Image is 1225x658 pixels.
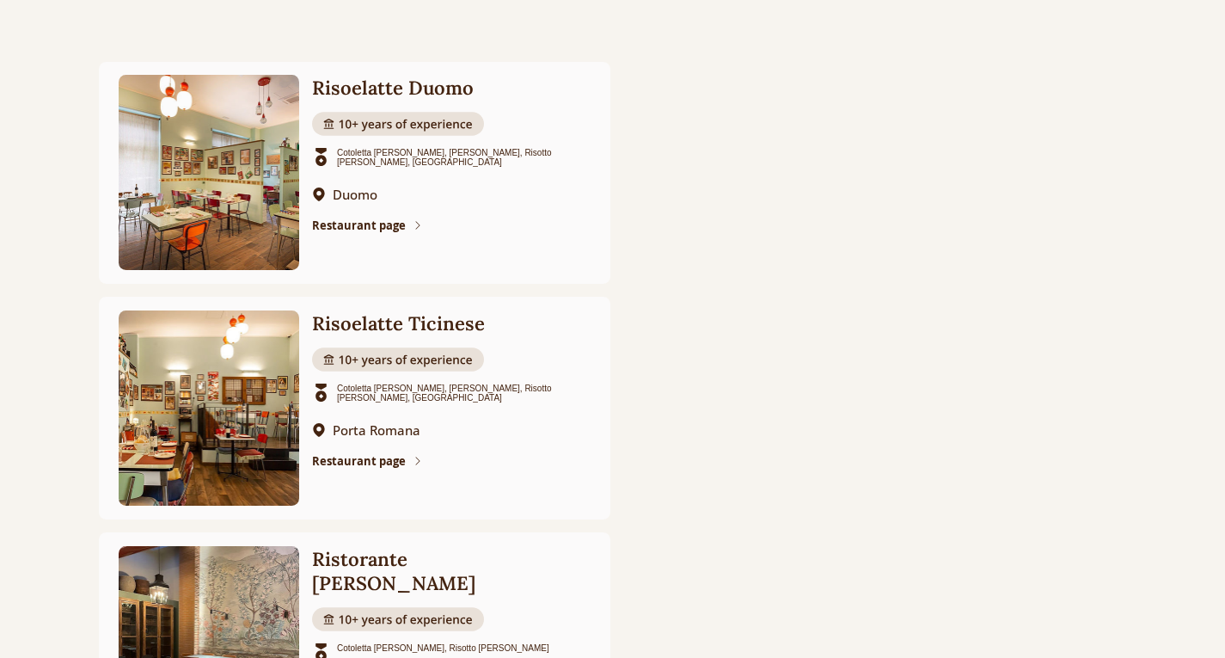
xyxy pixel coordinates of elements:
span: Restaurant page [312,218,406,233]
div: Cotoletta [PERSON_NAME], [PERSON_NAME], Risotto [PERSON_NAME], [GEOGRAPHIC_DATA] [337,148,586,167]
h2: Risoelatte Duomo [312,76,564,100]
a: Restaurant page [312,207,425,243]
div: Cotoletta [PERSON_NAME], [PERSON_NAME], Risotto [PERSON_NAME], [GEOGRAPHIC_DATA] [337,384,586,403]
div: Cotoletta [PERSON_NAME], Risotto [PERSON_NAME] [337,643,586,653]
span: Restaurant page [312,453,406,469]
h2: Ristorante [PERSON_NAME] [312,547,564,595]
h2: Risoelatte Ticinese [312,311,564,335]
span: Porta Romana [333,421,420,439]
span: Duomo [333,186,377,203]
a: Restaurant page [312,443,425,479]
iframe: remote content [636,64,1109,411]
